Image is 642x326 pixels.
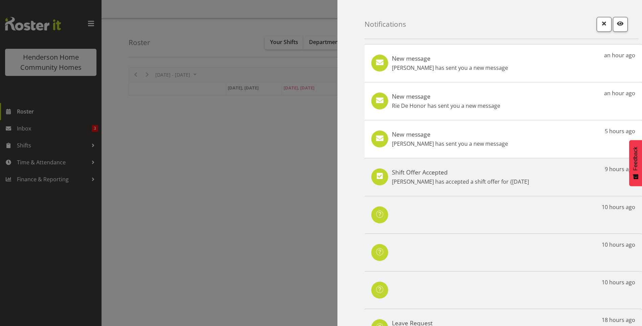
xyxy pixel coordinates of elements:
h5: New message [392,55,508,62]
p: Rie De Honor has sent you a new message [392,102,500,110]
span: Feedback [633,147,639,170]
p: 10 hours ago [602,278,635,286]
p: 10 hours ago [602,203,635,211]
button: Close [597,17,612,32]
p: [PERSON_NAME] has accepted a shift offer for {[DATE] [392,178,529,186]
h5: New message [392,130,508,138]
p: 9 hours ago [605,165,635,173]
h5: New message [392,93,500,100]
button: Mark as read [613,17,628,32]
p: an hour ago [604,89,635,97]
h4: Notifications [364,20,406,28]
button: Feedback - Show survey [629,140,642,186]
p: 5 hours ago [605,127,635,135]
p: [PERSON_NAME] has sent you a new message [392,64,508,72]
h5: Shift Offer Accepted [392,168,529,176]
p: 18 hours ago [602,316,635,324]
p: [PERSON_NAME] has sent you a new message [392,140,508,148]
p: 10 hours ago [602,241,635,249]
p: an hour ago [604,51,635,59]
